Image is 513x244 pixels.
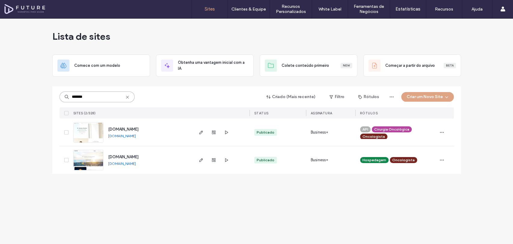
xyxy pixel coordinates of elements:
[270,4,312,14] label: Recursos Personalizados
[323,92,350,102] button: Filtro
[282,63,329,69] span: Colete conteúdo primeiro
[254,111,269,115] span: STATUS
[74,63,120,69] span: Comece com um modelo
[178,60,249,72] span: Obtenha uma vantagem inicial com a IA
[362,157,386,163] span: Hospedagem
[205,6,215,12] label: Sites
[261,92,321,102] button: Criado (Mais recente)
[435,7,453,12] label: Recursos
[156,54,254,77] div: Obtenha uma vantagem inicial com a IA
[392,157,415,163] span: Oncologista
[362,127,368,132] span: API
[360,111,378,115] span: Rótulos
[52,54,150,77] div: Comece com um modelo
[108,127,139,131] a: [DOMAIN_NAME]
[319,7,341,12] label: White Label
[257,130,274,135] div: Publicado
[311,157,328,163] span: Business+
[108,134,136,138] a: [DOMAIN_NAME]
[311,111,332,115] span: Assinatura
[385,63,435,69] span: Começar a partir do arquivo
[257,157,274,163] div: Publicado
[73,111,96,115] span: Sites (2/328)
[260,54,357,77] div: Colete conteúdo primeiroNew
[231,7,266,12] label: Clientes & Equipe
[362,134,385,139] span: Oncologista
[52,30,110,42] span: Lista de sites
[395,6,420,12] label: Estatísticas
[13,4,29,10] span: Ajuda
[353,92,384,102] button: Rótulos
[363,54,461,77] div: Começar a partir do arquivoBeta
[340,63,352,68] div: New
[472,7,483,12] label: Ajuda
[401,92,454,102] button: Criar um Novo Site
[108,155,139,159] a: [DOMAIN_NAME]
[348,4,390,14] label: Ferramentas de Negócios
[108,161,136,166] a: [DOMAIN_NAME]
[444,63,456,68] div: Beta
[374,127,409,132] span: Cirurgia Oncológica
[311,129,328,135] span: Business+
